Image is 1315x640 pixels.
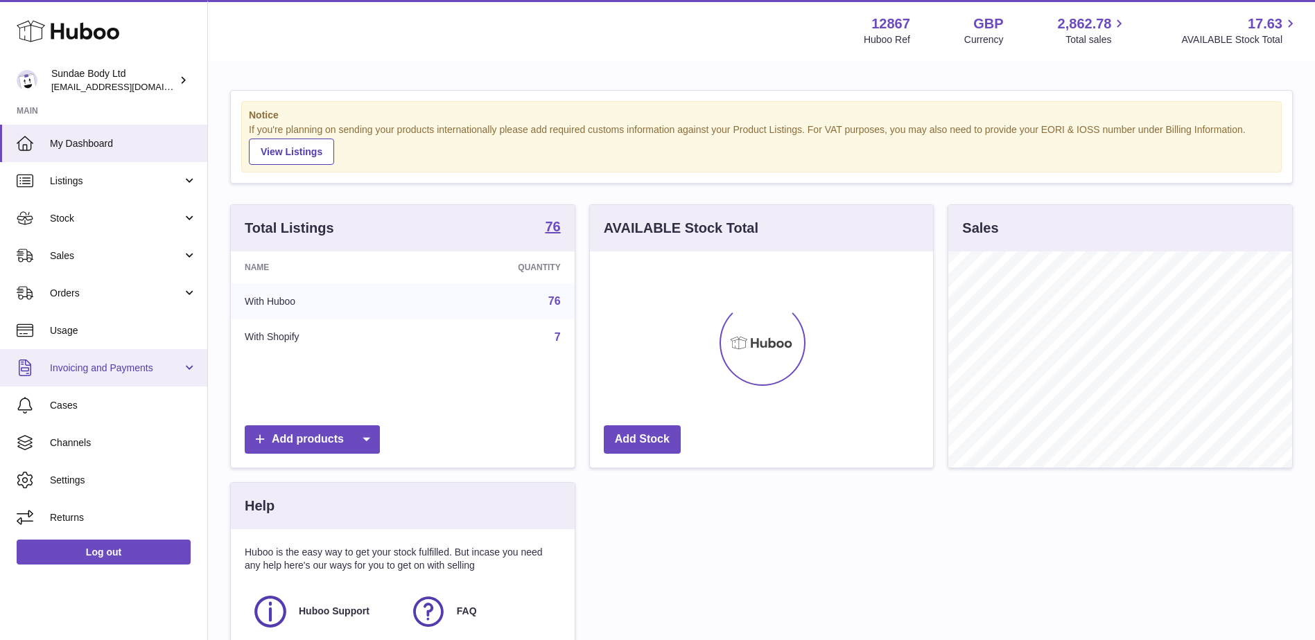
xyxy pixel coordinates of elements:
[410,593,554,630] a: FAQ
[416,251,574,283] th: Quantity
[50,511,197,524] span: Returns
[231,251,416,283] th: Name
[545,220,560,233] strong: 76
[51,67,176,94] div: Sundae Body Ltd
[17,70,37,91] img: internalAdmin-12867@internal.huboo.com
[548,295,561,307] a: 76
[1181,33,1298,46] span: AVAILABLE Stock Total
[1058,15,1128,46] a: 2,862.78 Total sales
[50,249,182,263] span: Sales
[245,425,380,454] a: Add products
[245,497,275,515] h3: Help
[249,123,1274,165] div: If you're planning on sending your products internationally please add required customs informati...
[604,219,758,238] h3: AVAILABLE Stock Total
[50,137,197,150] span: My Dashboard
[17,540,191,565] a: Log out
[555,331,561,343] a: 7
[545,220,560,236] a: 76
[1181,15,1298,46] a: 17.63 AVAILABLE Stock Total
[973,15,1003,33] strong: GBP
[871,15,910,33] strong: 12867
[962,219,998,238] h3: Sales
[231,283,416,319] td: With Huboo
[299,605,369,618] span: Huboo Support
[1248,15,1282,33] span: 17.63
[50,399,197,412] span: Cases
[245,219,334,238] h3: Total Listings
[604,425,681,454] a: Add Stock
[252,593,396,630] a: Huboo Support
[231,319,416,355] td: With Shopify
[51,81,204,92] span: [EMAIL_ADDRESS][DOMAIN_NAME]
[249,109,1274,122] strong: Notice
[1065,33,1127,46] span: Total sales
[864,33,910,46] div: Huboo Ref
[249,139,334,165] a: View Listings
[1058,15,1112,33] span: 2,862.78
[50,287,182,300] span: Orders
[457,605,477,618] span: FAQ
[50,362,182,375] span: Invoicing and Payments
[245,546,561,572] p: Huboo is the easy way to get your stock fulfilled. But incase you need any help here's our ways f...
[50,175,182,188] span: Listings
[50,436,197,450] span: Channels
[50,212,182,225] span: Stock
[50,324,197,337] span: Usage
[964,33,1004,46] div: Currency
[50,474,197,487] span: Settings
